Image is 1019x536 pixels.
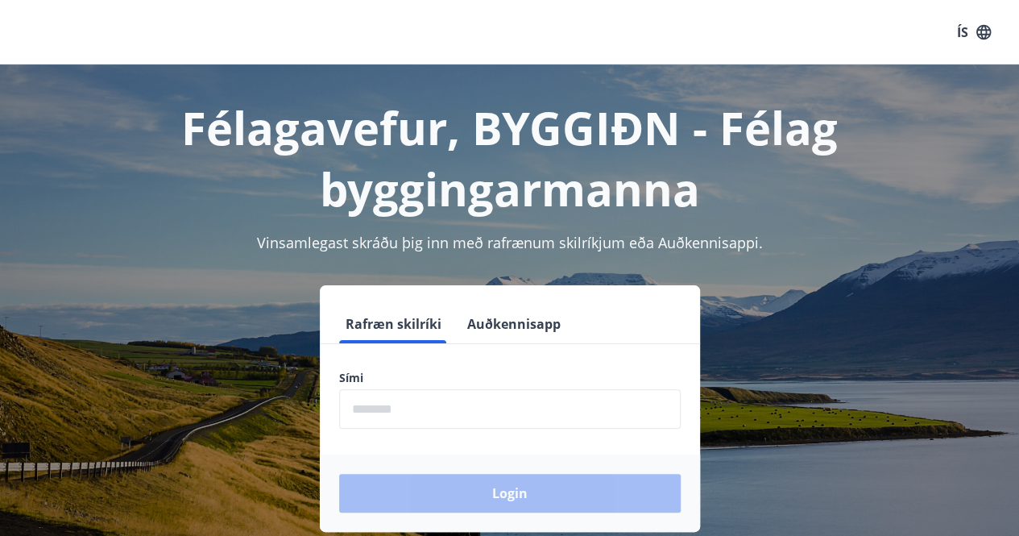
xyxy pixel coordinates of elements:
label: Sími [339,370,681,386]
h1: Félagavefur, BYGGIÐN - Félag byggingarmanna [19,97,1000,219]
button: Auðkennisapp [461,305,567,343]
button: Rafræn skilríki [339,305,448,343]
span: Vinsamlegast skráðu þig inn með rafrænum skilríkjum eða Auðkennisappi. [257,233,763,252]
button: ÍS [948,18,1000,47]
